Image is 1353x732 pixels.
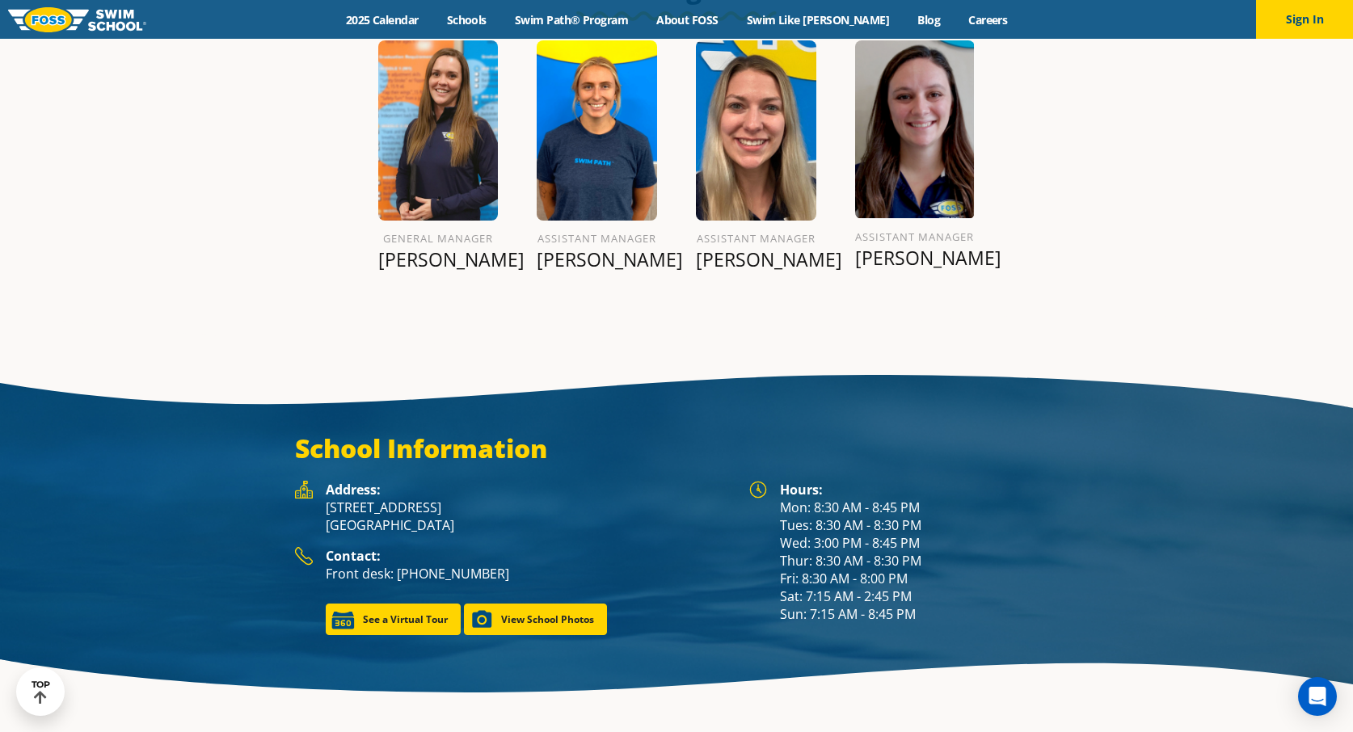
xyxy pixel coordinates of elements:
a: Swim Path® Program [500,12,642,27]
a: Blog [904,12,955,27]
img: FOSS-Profile-Photo-8.png [696,40,816,221]
p: [PERSON_NAME] [537,248,657,271]
a: About FOSS [643,12,733,27]
h6: Assistant Manager [696,229,816,248]
h6: Assistant Manager [855,227,976,246]
img: Foss Location Hours [749,481,767,499]
a: Swim Like [PERSON_NAME] [732,12,904,27]
strong: Address: [326,481,381,499]
div: Mon: 8:30 AM - 8:45 PM Tues: 8:30 AM - 8:30 PM Wed: 3:00 PM - 8:45 PM Thur: 8:30 AM - 8:30 PM Fri... [780,481,1058,623]
div: TOP [32,679,50,705]
img: Foss Location Contact [295,547,313,566]
a: 2025 Calendar [331,12,432,27]
div: Open Intercom Messenger [1298,677,1337,716]
img: Em-Scholz-1.png [537,40,657,221]
p: [PERSON_NAME] [855,246,976,269]
p: Front desk: [PHONE_NUMBER] [326,565,733,583]
a: See a Virtual Tour [326,604,461,635]
p: [PERSON_NAME] [696,248,816,271]
h3: School Information [295,432,1058,465]
strong: Contact: [326,547,381,565]
h6: General Manager [378,229,499,248]
img: MICHELLE_L_2019_WEB-1.jpg [378,40,499,221]
strong: Hours: [780,481,823,499]
a: Schools [432,12,500,27]
p: [PERSON_NAME] [378,248,499,271]
h6: Assistant Manager [537,229,657,248]
img: Foss Location Address [295,481,313,499]
a: Careers [955,12,1022,27]
a: View School Photos [464,604,607,635]
img: Faryn.png [855,40,976,219]
p: [STREET_ADDRESS] [GEOGRAPHIC_DATA] [326,499,733,534]
img: FOSS Swim School Logo [8,7,146,32]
